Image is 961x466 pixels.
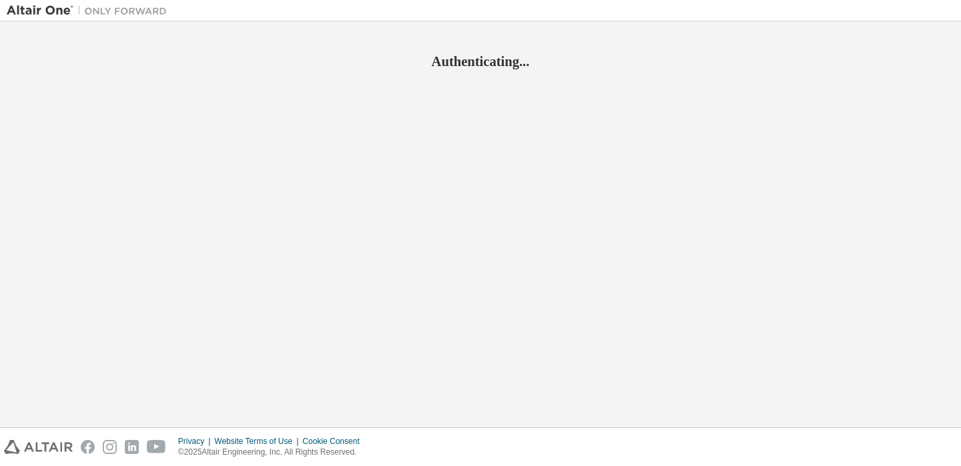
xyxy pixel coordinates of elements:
img: linkedin.svg [125,440,139,454]
img: Altair One [7,4,174,17]
h2: Authenticating... [7,53,954,70]
div: Cookie Consent [302,436,367,447]
p: © 2025 Altair Engineering, Inc. All Rights Reserved. [178,447,368,458]
div: Website Terms of Use [214,436,302,447]
div: Privacy [178,436,214,447]
img: facebook.svg [81,440,95,454]
img: altair_logo.svg [4,440,73,454]
img: youtube.svg [147,440,166,454]
img: instagram.svg [103,440,117,454]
